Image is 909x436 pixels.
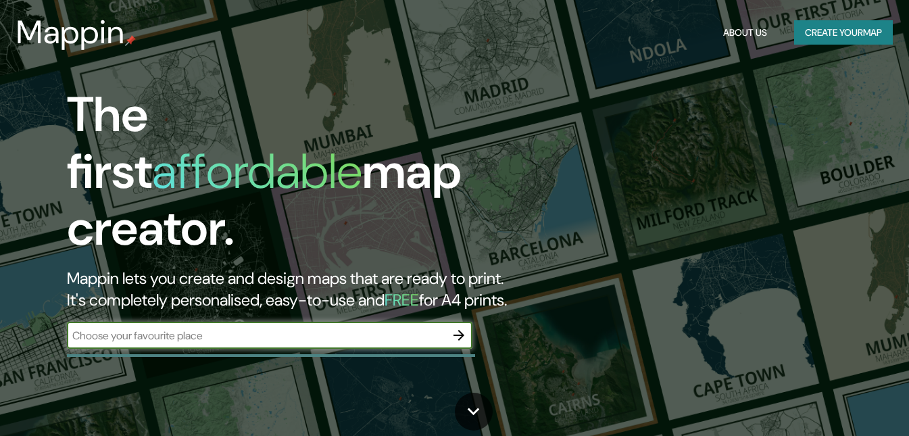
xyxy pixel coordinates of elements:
[67,268,522,311] h2: Mappin lets you create and design maps that are ready to print. It's completely personalised, eas...
[67,87,522,268] h1: The first map creator.
[718,20,772,45] button: About Us
[125,35,136,46] img: mappin-pin
[67,328,445,343] input: Choose your favourite place
[385,289,419,310] h5: FREE
[16,14,125,51] h3: Mappin
[794,20,893,45] button: Create yourmap
[152,140,362,203] h1: affordable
